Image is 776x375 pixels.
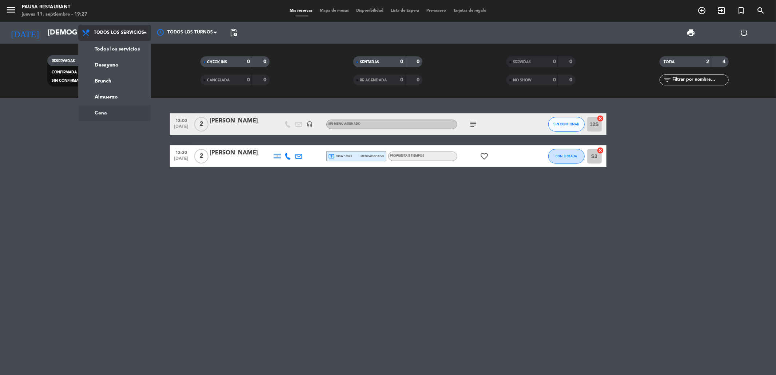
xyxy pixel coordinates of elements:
[79,41,151,57] a: Todos los servicios
[513,78,532,82] span: NO SHOW
[5,4,16,18] button: menu
[172,148,191,156] span: 13:30
[307,121,313,128] i: headset_mic
[210,116,272,126] div: [PERSON_NAME]
[553,122,579,126] span: SIN CONFIRMAR
[417,59,421,64] strong: 0
[79,105,151,121] a: Cena
[172,156,191,165] span: [DATE]
[263,59,268,64] strong: 0
[22,11,87,18] div: jueves 11. septiembre - 19:27
[469,120,478,129] i: subject
[329,153,352,160] span: visa * 2876
[207,78,230,82] span: CANCELADA
[329,122,361,125] span: Sin menú asignado
[687,28,696,37] span: print
[737,6,745,15] i: turned_in_not
[390,154,425,157] span: PROPUESTA 5 TIEMPOS
[570,59,574,64] strong: 0
[400,77,403,82] strong: 0
[553,77,556,82] strong: 0
[570,77,574,82] strong: 0
[597,115,604,122] i: cancel
[79,89,151,105] a: Almuerzo
[172,124,191,133] span: [DATE]
[387,9,423,13] span: Lista de Espera
[360,60,379,64] span: SENTADAS
[52,59,75,63] span: RESERVADAS
[52,79,81,82] span: SIN CONFIRMAR
[194,117,208,132] span: 2
[740,28,748,37] i: power_settings_new
[22,4,87,11] div: Pausa Restaurant
[68,28,76,37] i: arrow_drop_down
[717,6,726,15] i: exit_to_app
[207,60,227,64] span: CHECK INS
[229,28,238,37] span: pending_actions
[548,117,585,132] button: SIN CONFIRMAR
[553,59,556,64] strong: 0
[194,149,208,164] span: 2
[5,25,44,41] i: [DATE]
[360,78,387,82] span: RE AGENDADA
[172,116,191,124] span: 13:00
[672,76,728,84] input: Filtrar por nombre...
[597,147,604,154] i: cancel
[556,154,577,158] span: CONFIRMADA
[79,57,151,73] a: Desayuno
[361,154,384,158] span: mercadopago
[94,30,144,35] span: Todos los servicios
[79,73,151,89] a: Brunch
[5,4,16,15] i: menu
[664,60,675,64] span: TOTAL
[450,9,490,13] span: Tarjetas de regalo
[316,9,353,13] span: Mapa de mesas
[417,77,421,82] strong: 0
[706,59,709,64] strong: 2
[480,152,489,161] i: favorite_border
[353,9,387,13] span: Disponibilidad
[548,149,585,164] button: CONFIRMADA
[717,22,771,44] div: LOG OUT
[52,70,77,74] span: CONFIRMADA
[756,6,765,15] i: search
[723,59,727,64] strong: 4
[400,59,403,64] strong: 0
[423,9,450,13] span: Pre-acceso
[247,77,250,82] strong: 0
[286,9,316,13] span: Mis reservas
[210,148,272,158] div: [PERSON_NAME]
[263,77,268,82] strong: 0
[329,153,335,160] i: local_atm
[697,6,706,15] i: add_circle_outline
[247,59,250,64] strong: 0
[663,76,672,84] i: filter_list
[513,60,531,64] span: SERVIDAS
